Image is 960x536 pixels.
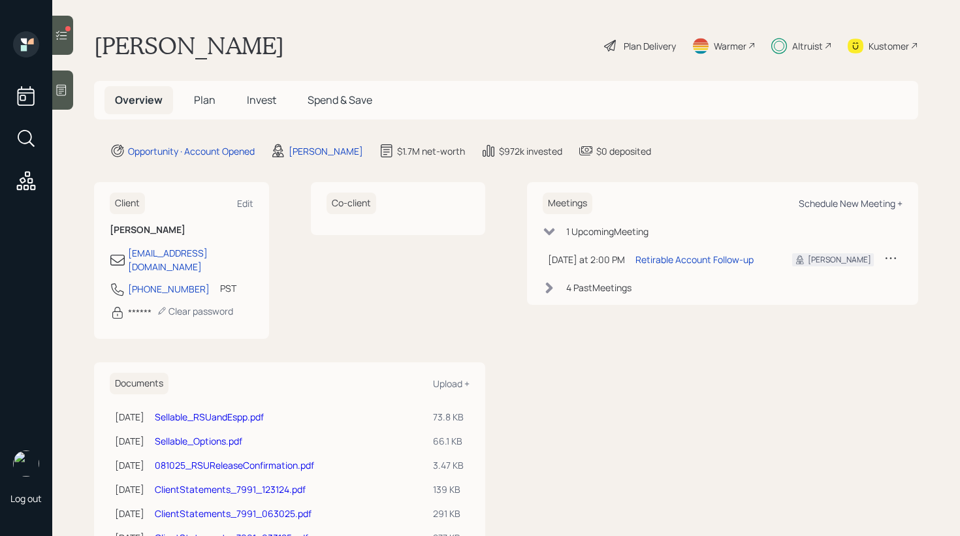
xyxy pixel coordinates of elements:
[566,281,632,294] div: 4 Past Meeting s
[220,281,236,295] div: PST
[10,492,42,505] div: Log out
[327,193,376,214] h6: Co-client
[155,411,264,423] a: Sellable_RSUandEspp.pdf
[433,482,464,496] div: 139 KB
[110,193,145,214] h6: Client
[247,93,276,107] span: Invest
[115,482,144,496] div: [DATE]
[308,93,372,107] span: Spend & Save
[869,39,909,53] div: Kustomer
[543,193,592,214] h6: Meetings
[155,507,312,520] a: ClientStatements_7991_063025.pdf
[499,144,562,158] div: $972k invested
[155,435,242,447] a: Sellable_Options.pdf
[289,144,363,158] div: [PERSON_NAME]
[397,144,465,158] div: $1.7M net-worth
[792,39,823,53] div: Altruist
[128,144,255,158] div: Opportunity · Account Opened
[110,373,168,394] h6: Documents
[115,507,144,520] div: [DATE]
[157,305,233,317] div: Clear password
[194,93,216,107] span: Plan
[433,434,464,448] div: 66.1 KB
[635,253,754,266] div: Retirable Account Follow-up
[237,197,253,210] div: Edit
[433,507,464,520] div: 291 KB
[128,282,210,296] div: [PHONE_NUMBER]
[566,225,648,238] div: 1 Upcoming Meeting
[433,458,464,472] div: 3.47 KB
[799,197,903,210] div: Schedule New Meeting +
[115,458,144,472] div: [DATE]
[115,93,163,107] span: Overview
[596,144,651,158] div: $0 deposited
[115,410,144,424] div: [DATE]
[714,39,746,53] div: Warmer
[155,459,314,471] a: 081025_RSUReleaseConfirmation.pdf
[433,377,470,390] div: Upload +
[548,253,625,266] div: [DATE] at 2:00 PM
[128,246,253,274] div: [EMAIL_ADDRESS][DOMAIN_NAME]
[155,483,306,496] a: ClientStatements_7991_123124.pdf
[13,450,39,477] img: retirable_logo.png
[808,254,871,266] div: [PERSON_NAME]
[110,225,253,236] h6: [PERSON_NAME]
[115,434,144,448] div: [DATE]
[624,39,676,53] div: Plan Delivery
[433,410,464,424] div: 73.8 KB
[94,31,284,60] h1: [PERSON_NAME]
